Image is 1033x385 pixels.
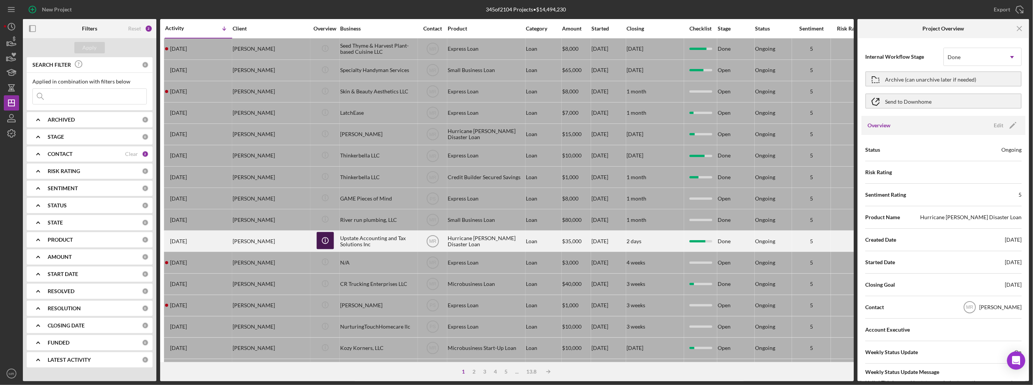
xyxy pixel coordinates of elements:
[591,317,626,337] div: [DATE]
[340,167,416,187] div: Thinkerbella LLC
[233,167,309,187] div: [PERSON_NAME]
[48,237,73,243] b: PRODUCT
[865,191,906,199] span: Sentiment Rating
[591,26,626,32] div: Started
[562,146,591,166] div: $10,000
[755,152,775,159] div: Ongoing
[627,67,643,73] time: [DATE]
[591,231,626,251] div: [DATE]
[979,303,1022,311] div: [PERSON_NAME]
[233,82,309,102] div: [PERSON_NAME]
[170,67,187,73] time: 2025-08-07 17:33
[340,82,416,102] div: Skin & Beauty Aesthetics LLC
[792,131,831,137] div: 5
[170,260,187,266] time: 2025-07-23 02:12
[170,131,187,137] time: 2025-08-04 22:35
[233,274,309,294] div: [PERSON_NAME]
[170,88,187,95] time: 2025-08-07 15:17
[170,46,187,52] time: 2025-08-08 21:34
[526,359,561,380] div: Loan
[48,151,72,157] b: CONTACT
[429,196,435,201] text: PS
[920,213,1022,221] div: Hurricane [PERSON_NAME] Disaster Loan
[865,303,884,311] span: Contact
[83,42,97,53] div: Apply
[627,131,643,137] time: [DATE]
[865,93,1022,109] button: Send to Downhome
[340,188,416,209] div: GAME Pieces of Mind
[627,174,646,180] time: 1 month
[718,317,754,337] div: Open
[718,252,754,273] div: Open
[718,103,754,123] div: Open
[448,39,524,59] div: Express Loan
[526,295,561,316] div: Loan
[501,369,512,375] div: 5
[966,305,974,310] text: MR
[429,217,436,223] text: MR
[755,131,775,137] div: Ongoing
[1005,281,1022,289] div: [DATE]
[142,133,149,140] div: 0
[340,124,416,144] div: [PERSON_NAME]
[82,26,97,32] b: Filters
[526,60,561,80] div: Loan
[718,124,754,144] div: Open
[142,322,149,329] div: 0
[233,60,309,80] div: [PERSON_NAME]
[523,369,541,375] div: 13.8
[486,6,566,13] div: 345 of 2104 Projects • $14,494,230
[591,146,626,166] div: [DATE]
[128,26,141,32] div: Reset
[142,305,149,312] div: 0
[792,67,831,73] div: 5
[718,210,754,230] div: Done
[48,322,85,329] b: CLOSING DATE
[233,124,309,144] div: [PERSON_NAME]
[526,26,561,32] div: Category
[627,259,645,266] time: 4 weeks
[448,231,524,251] div: Hurricane [PERSON_NAME] Disaster Loan
[755,260,775,266] div: Ongoing
[48,254,72,260] b: AMOUNT
[526,274,561,294] div: Loan
[170,345,187,351] time: 2025-07-14 17:13
[755,26,792,32] div: Status
[526,82,561,102] div: Loan
[562,60,591,80] div: $65,000
[627,26,684,32] div: Closing
[562,295,591,316] div: $1,000
[562,124,591,144] div: $15,000
[868,122,890,129] h3: Overview
[1005,236,1022,244] div: [DATE]
[170,324,187,330] time: 2025-07-15 21:47
[490,369,501,375] div: 4
[48,340,69,346] b: FUNDED
[562,188,591,209] div: $8,000
[718,60,754,80] div: Open
[233,231,309,251] div: [PERSON_NAME]
[480,369,490,375] div: 3
[233,103,309,123] div: [PERSON_NAME]
[429,239,436,244] text: MR
[562,210,591,230] div: $80,000
[923,26,964,32] b: Project Overview
[48,305,81,311] b: RESOLUTION
[718,188,754,209] div: Open
[591,188,626,209] div: [DATE]
[792,281,831,287] div: 5
[165,25,199,31] div: Activity
[792,110,831,116] div: 5
[448,210,524,230] div: Small Business Loan
[792,26,831,32] div: Sentiment
[994,120,1003,131] div: Edit
[718,82,754,102] div: Open
[142,168,149,175] div: 0
[526,338,561,358] div: Loan
[755,88,775,95] div: Ongoing
[526,39,561,59] div: Loan
[448,26,524,32] div: Product
[718,338,754,358] div: Open
[448,274,524,294] div: Microbusiness Loan
[429,303,435,308] text: PS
